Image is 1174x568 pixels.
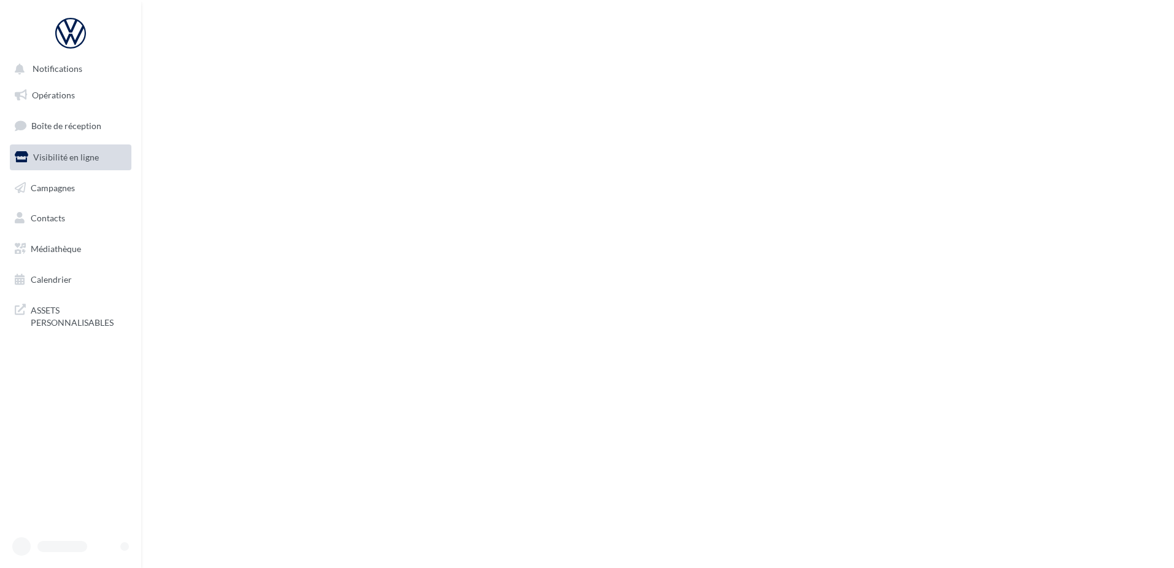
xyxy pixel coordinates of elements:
[7,144,134,170] a: Visibilité en ligne
[7,82,134,108] a: Opérations
[7,205,134,231] a: Contacts
[31,120,101,131] span: Boîte de réception
[31,182,75,192] span: Campagnes
[31,302,126,328] span: ASSETS PERSONNALISABLES
[33,64,82,74] span: Notifications
[7,236,134,262] a: Médiathèque
[7,267,134,293] a: Calendrier
[32,90,75,100] span: Opérations
[7,112,134,139] a: Boîte de réception
[7,175,134,201] a: Campagnes
[33,152,99,162] span: Visibilité en ligne
[31,213,65,223] span: Contacts
[7,297,134,333] a: ASSETS PERSONNALISABLES
[31,274,72,285] span: Calendrier
[31,243,81,254] span: Médiathèque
